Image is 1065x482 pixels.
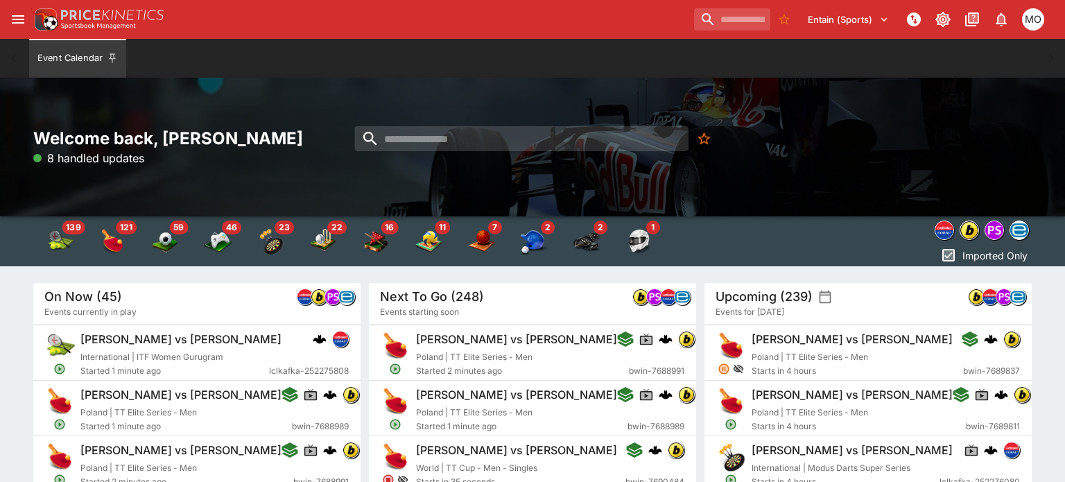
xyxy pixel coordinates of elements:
[309,227,337,255] img: cricket
[1004,442,1019,458] img: lclkafka.png
[660,289,677,305] div: lclkafka
[416,407,532,418] span: Poland | TT Elite Series - Men
[629,364,684,378] span: bwin-7688991
[659,332,673,346] div: cerberus
[222,221,241,234] span: 46
[733,363,744,375] svg: Hidden
[31,6,58,33] img: PriceKinetics Logo
[679,387,694,402] img: bwin.png
[960,221,978,239] img: bwin.png
[6,7,31,32] button: open drawer
[996,289,1012,304] img: pandascore.png
[573,227,600,255] div: Athletics
[80,388,282,402] h6: [PERSON_NAME] vs [PERSON_NAME]
[716,386,746,417] img: table_tennis.png
[33,128,361,149] h2: Welcome back, [PERSON_NAME]
[1018,4,1048,35] button: Matt Oliver
[647,289,662,304] img: pandascore.png
[678,331,695,347] div: bwin
[53,418,66,431] svg: Open
[257,227,284,255] img: darts
[982,289,998,304] img: lclkafka.png
[309,227,337,255] div: Cricket
[752,463,910,473] span: International | Modus Darts Super Series
[661,289,676,304] img: lclkafka.png
[960,221,979,240] div: bwin
[632,289,649,305] div: bwin
[116,221,137,234] span: 121
[935,221,954,240] div: lclkafka
[966,420,1020,433] span: bwin-7689811
[752,364,963,378] span: Starts in 4 hours
[297,289,313,304] img: lclkafka.png
[962,248,1028,263] p: Imported Only
[932,216,1032,244] div: Event type filters
[694,8,770,31] input: search
[648,443,662,457] img: logo-cerberus.svg
[752,352,868,362] span: Poland | TT Elite Series - Men
[98,227,126,255] img: table_tennis
[935,221,953,239] img: lclkafka.png
[80,332,282,347] h6: [PERSON_NAME] vs [PERSON_NAME]
[62,221,85,234] span: 139
[594,221,607,234] span: 2
[1014,387,1030,402] img: bwin.png
[982,289,998,305] div: lclkafka
[380,289,484,304] h5: Next To Go (248)
[994,388,1008,402] div: cerberus
[679,332,694,347] img: bwin.png
[80,364,269,378] span: Started 1 minute ago
[324,289,341,305] div: pandascore
[323,443,337,457] div: cerberus
[61,23,136,29] img: Sportsbook Management
[716,442,746,472] img: darts.png
[80,420,292,433] span: Started 1 minute ago
[1003,442,1020,458] div: lclkafka
[1010,221,1029,240] div: betradar
[467,227,495,255] img: basketball
[333,332,348,347] img: lclkafka.png
[323,443,337,457] img: logo-cerberus.svg
[297,289,313,305] div: lclkafka
[668,442,684,458] img: bwin.png
[901,7,926,32] button: NOT Connected to PK
[968,289,985,305] div: bwin
[80,352,223,362] span: International | ITF Women Gurugram
[362,227,390,255] img: snooker
[29,39,126,78] button: Event Calendar
[646,289,663,305] div: pandascore
[1010,289,1026,305] div: betradar
[380,442,410,472] img: table_tennis.png
[1010,289,1025,304] img: betradar.png
[339,289,354,304] img: betradar.png
[659,332,673,346] img: logo-cerberus.svg
[389,363,401,375] svg: Open
[818,290,832,304] button: settings
[53,363,66,375] svg: Open
[354,126,688,151] input: search
[80,443,282,458] h6: [PERSON_NAME] vs [PERSON_NAME]
[752,443,953,458] h6: [PERSON_NAME] vs [PERSON_NAME]
[963,364,1020,378] span: bwin-7689837
[313,332,327,346] div: cerberus
[44,331,75,361] img: tennis.png
[1014,386,1030,403] div: bwin
[627,420,684,433] span: bwin-7688989
[33,150,144,166] p: 8 handled updates
[646,221,660,234] span: 1
[415,227,442,255] div: Volleyball
[1004,332,1019,347] img: bwin.png
[44,305,137,319] span: Events currently in play
[204,227,232,255] div: Esports
[343,442,358,458] img: bwin.png
[573,227,600,255] img: athletics
[435,221,450,234] span: 11
[416,352,532,362] span: Poland | TT Elite Series - Men
[960,7,985,32] button: Documentation
[44,289,122,304] h5: On Now (45)
[46,227,73,255] div: Tennis
[1022,8,1044,31] div: Matt Oliver
[343,386,359,403] div: bwin
[668,442,684,458] div: bwin
[327,221,347,234] span: 22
